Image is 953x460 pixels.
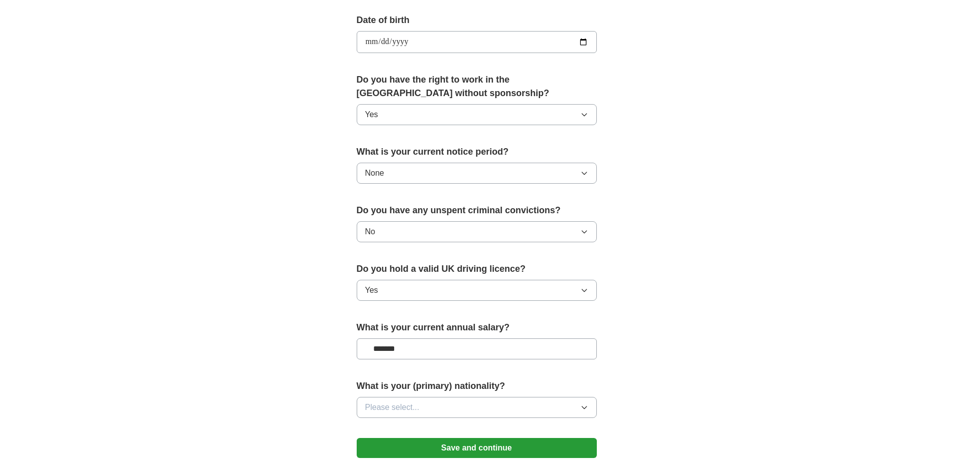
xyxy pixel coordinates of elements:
span: Yes [365,284,378,296]
button: Yes [357,104,597,125]
span: None [365,167,384,179]
label: Do you hold a valid UK driving licence? [357,262,597,276]
label: What is your current notice period? [357,145,597,159]
span: Yes [365,109,378,121]
label: What is your current annual salary? [357,321,597,334]
label: Do you have any unspent criminal convictions? [357,204,597,217]
button: Save and continue [357,438,597,458]
label: What is your (primary) nationality? [357,379,597,393]
button: No [357,221,597,242]
button: None [357,163,597,184]
button: Please select... [357,397,597,418]
label: Do you have the right to work in the [GEOGRAPHIC_DATA] without sponsorship? [357,73,597,100]
label: Date of birth [357,14,597,27]
span: No [365,226,375,238]
span: Please select... [365,401,420,413]
button: Yes [357,280,597,301]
